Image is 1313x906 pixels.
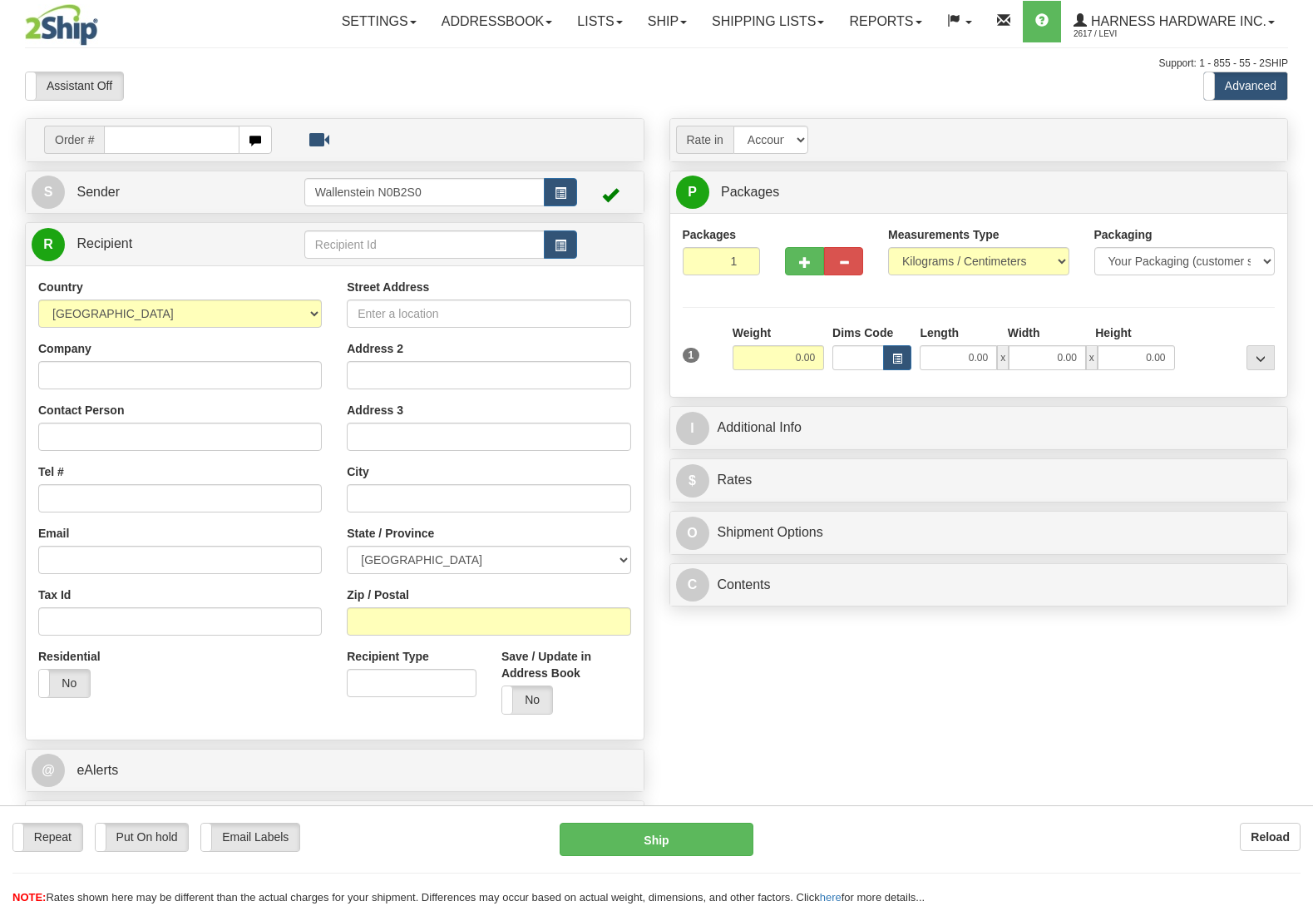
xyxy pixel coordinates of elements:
[347,463,368,480] label: City
[1204,72,1287,100] label: Advanced
[39,670,90,697] label: No
[347,648,429,665] label: Recipient Type
[1251,830,1290,844] b: Reload
[25,57,1288,71] div: Support: 1 - 855 - 55 - 2SHIP
[347,587,409,603] label: Zip / Postal
[820,891,842,904] a: here
[699,1,837,42] a: Shipping lists
[38,340,91,357] label: Company
[832,324,893,341] label: Dims Code
[38,587,71,603] label: Tax Id
[38,525,69,542] label: Email
[1094,226,1153,243] label: Packaging
[32,754,65,787] span: @
[676,568,709,602] span: C
[888,226,1000,243] label: Measurements Type
[13,824,82,851] label: Repeat
[1074,26,1198,42] span: 2617 / Levi
[837,1,934,42] a: Reports
[676,126,733,154] span: Rate in
[721,185,779,199] span: Packages
[77,763,118,777] span: eAlerts
[1275,368,1311,537] iframe: chat widget
[44,126,104,154] span: Order #
[32,176,65,209] span: S
[733,324,771,341] label: Weight
[32,176,304,210] a: S Sender
[12,891,46,904] span: NOTE:
[683,226,737,243] label: Packages
[77,185,120,199] span: Sender
[38,279,83,295] label: Country
[676,176,1282,210] a: P Packages
[304,230,545,259] input: Recipient Id
[26,72,123,100] label: Assistant Off
[676,176,709,209] span: P
[560,823,753,856] button: Ship
[676,516,1282,550] a: OShipment Options
[683,348,700,363] span: 1
[502,686,553,714] label: No
[329,1,429,42] a: Settings
[676,463,1282,498] a: $Rates
[1087,14,1266,28] span: Harness Hardware Inc.
[1061,1,1287,42] a: Harness Hardware Inc. 2617 / Levi
[347,300,630,328] input: Enter a location
[201,824,299,851] label: Email Labels
[347,525,434,542] label: State / Province
[997,345,1009,370] span: x
[676,412,709,445] span: I
[25,4,98,46] img: logo2617.jpg
[676,568,1282,602] a: CContents
[676,517,709,550] span: O
[635,1,699,42] a: Ship
[347,279,429,295] label: Street Address
[676,411,1282,445] a: IAdditional Info
[676,464,709,498] span: $
[565,1,634,42] a: Lists
[1240,823,1301,851] button: Reload
[32,754,638,788] a: @ eAlerts
[501,648,631,681] label: Save / Update in Address Book
[38,648,101,665] label: Residential
[347,340,403,357] label: Address 2
[32,227,274,261] a: R Recipient
[32,228,65,261] span: R
[96,824,189,851] label: Put On hold
[1246,345,1275,370] div: ...
[920,324,959,341] label: Length
[347,402,403,418] label: Address 3
[38,402,124,418] label: Contact Person
[1095,324,1132,341] label: Height
[77,236,132,250] span: Recipient
[429,1,565,42] a: Addressbook
[1086,345,1098,370] span: x
[1008,324,1040,341] label: Width
[38,463,64,480] label: Tel #
[304,178,545,206] input: Sender Id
